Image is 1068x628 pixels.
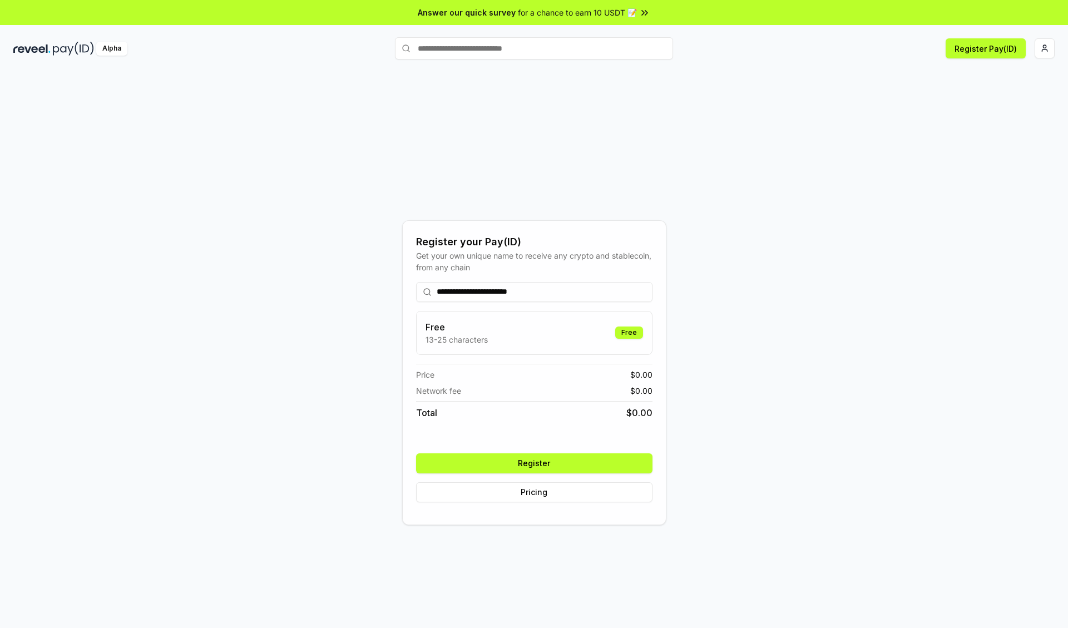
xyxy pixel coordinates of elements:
[416,385,461,397] span: Network fee
[630,369,652,380] span: $ 0.00
[426,320,488,334] h3: Free
[416,250,652,273] div: Get your own unique name to receive any crypto and stablecoin, from any chain
[518,7,637,18] span: for a chance to earn 10 USDT 📝
[53,42,94,56] img: pay_id
[96,42,127,56] div: Alpha
[626,406,652,419] span: $ 0.00
[416,369,434,380] span: Price
[416,453,652,473] button: Register
[426,334,488,345] p: 13-25 characters
[13,42,51,56] img: reveel_dark
[946,38,1026,58] button: Register Pay(ID)
[615,327,643,339] div: Free
[418,7,516,18] span: Answer our quick survey
[630,385,652,397] span: $ 0.00
[416,234,652,250] div: Register your Pay(ID)
[416,482,652,502] button: Pricing
[416,406,437,419] span: Total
